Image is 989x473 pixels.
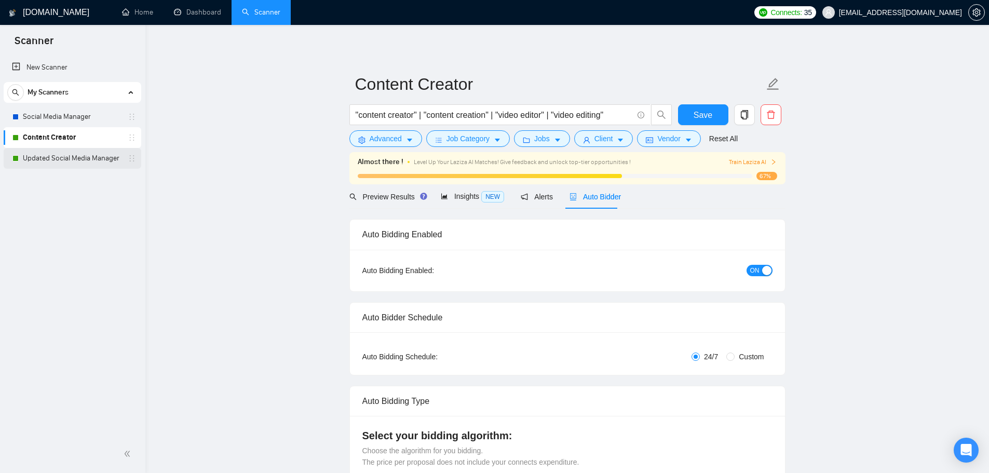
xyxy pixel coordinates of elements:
div: Tooltip anchor [419,192,428,201]
span: Client [594,133,613,144]
span: 24/7 [700,351,722,362]
button: delete [761,104,781,125]
h4: Select your bidding algorithm: [362,428,773,443]
span: Save [694,109,712,121]
span: folder [523,136,530,144]
span: info-circle [638,112,644,118]
button: Train Laziza AI [729,157,777,167]
a: setting [968,8,985,17]
span: Advanced [370,133,402,144]
span: idcard [646,136,653,144]
span: ON [750,265,760,276]
div: Auto Bidder Schedule [362,303,773,332]
span: Custom [735,351,768,362]
a: dashboardDashboard [174,8,221,17]
span: right [770,159,777,165]
span: caret-down [685,136,692,144]
span: holder [128,154,136,163]
div: Auto Bidding Enabled: [362,265,499,276]
span: holder [128,133,136,142]
span: 35 [804,7,812,18]
button: copy [734,104,755,125]
span: 67% [756,172,777,180]
span: NEW [481,191,504,202]
span: bars [435,136,442,144]
span: delete [761,110,781,119]
span: Job Category [446,133,490,144]
span: double-left [124,449,134,459]
button: settingAdvancedcaret-down [349,130,422,147]
span: copy [735,110,754,119]
span: search [8,89,23,96]
button: folderJobscaret-down [514,130,570,147]
img: upwork-logo.png [759,8,767,17]
span: caret-down [617,136,624,144]
span: user [583,136,590,144]
span: Choose the algorithm for you bidding. The price per proposal does not include your connects expen... [362,447,579,466]
span: Alerts [521,193,553,201]
li: New Scanner [4,57,141,78]
div: Auto Bidding Enabled [362,220,773,249]
button: search [651,104,672,125]
span: caret-down [494,136,501,144]
span: Scanner [6,33,62,55]
a: Social Media Manager [23,106,121,127]
button: userClientcaret-down [574,130,633,147]
span: Level Up Your Laziza AI Matches! Give feedback and unlock top-tier opportunities ! [414,158,631,166]
input: Scanner name... [355,71,764,97]
span: notification [521,193,528,200]
button: search [7,84,24,101]
span: Jobs [534,133,550,144]
span: Vendor [657,133,680,144]
span: Almost there ! [358,156,403,168]
span: Insights [441,192,504,200]
li: My Scanners [4,82,141,169]
span: user [825,9,832,16]
a: Content Creator [23,127,121,148]
span: Preview Results [349,193,424,201]
span: My Scanners [28,82,69,103]
a: Updated Social Media Manager [23,148,121,169]
span: robot [570,193,577,200]
button: setting [968,4,985,21]
span: edit [766,77,780,91]
a: searchScanner [242,8,280,17]
input: Search Freelance Jobs... [356,109,633,121]
button: barsJob Categorycaret-down [426,130,510,147]
span: caret-down [554,136,561,144]
a: New Scanner [12,57,133,78]
div: Open Intercom Messenger [954,438,979,463]
img: logo [9,5,16,21]
span: Auto Bidder [570,193,621,201]
span: area-chart [441,193,448,200]
div: Auto Bidding Type [362,386,773,416]
span: holder [128,113,136,121]
a: homeHome [122,8,153,17]
span: search [349,193,357,200]
button: Save [678,104,728,125]
div: Auto Bidding Schedule: [362,351,499,362]
span: caret-down [406,136,413,144]
button: idcardVendorcaret-down [637,130,700,147]
span: Connects: [770,7,802,18]
span: search [652,110,671,119]
a: Reset All [709,133,738,144]
span: setting [358,136,365,144]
